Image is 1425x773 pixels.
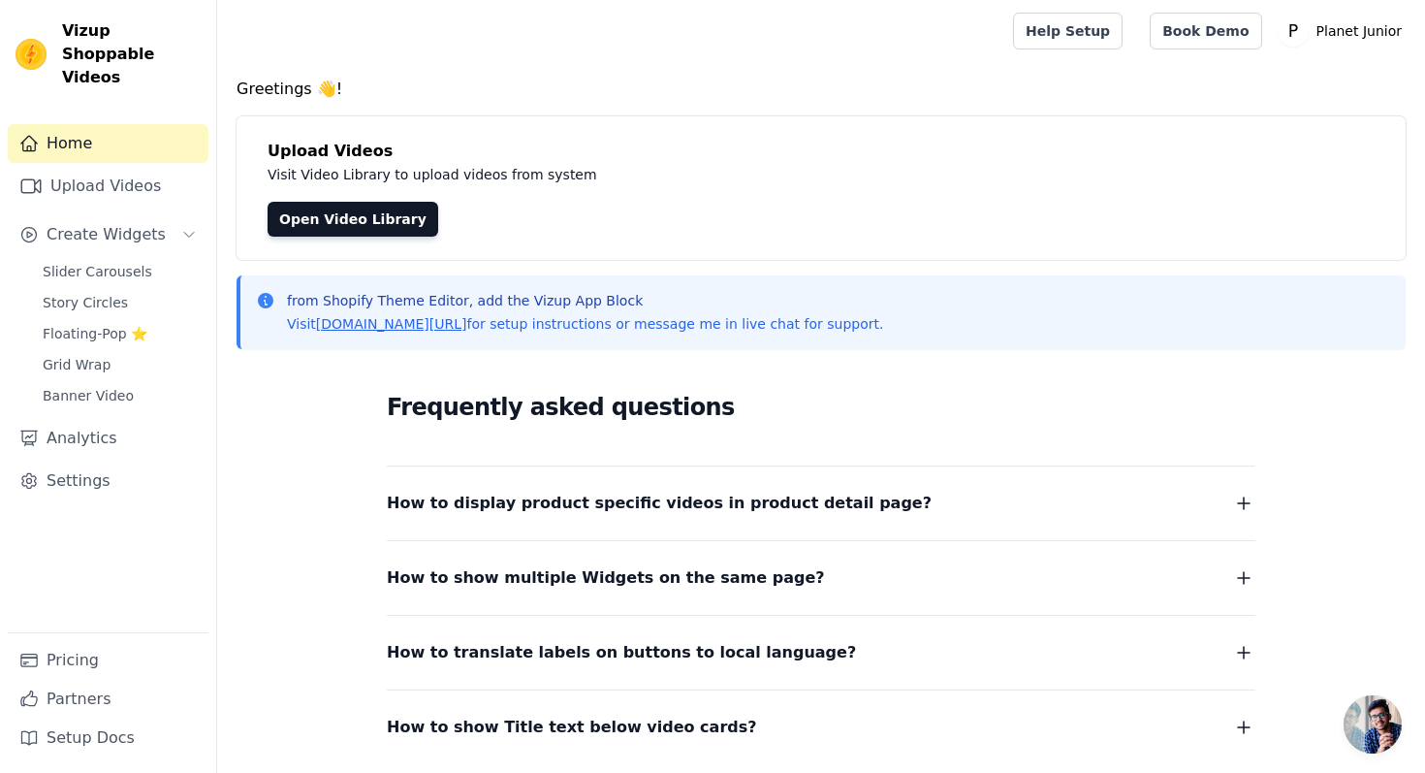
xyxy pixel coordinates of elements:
button: Create Widgets [8,215,208,254]
a: Book Demo [1150,13,1261,49]
span: Floating-Pop ⭐ [43,324,147,343]
h4: Upload Videos [268,140,1375,163]
a: Story Circles [31,289,208,316]
a: Banner Video [31,382,208,409]
a: Open chat [1344,695,1402,754]
a: Floating-Pop ⭐ [31,320,208,347]
h2: Frequently asked questions [387,388,1255,427]
a: Analytics [8,419,208,458]
a: Help Setup [1013,13,1123,49]
span: Vizup Shoppable Videos [62,19,201,89]
button: How to display product specific videos in product detail page? [387,490,1255,517]
a: Open Video Library [268,202,438,237]
text: P [1287,21,1297,41]
p: Visit Video Library to upload videos from system [268,163,1136,186]
p: Visit for setup instructions or message me in live chat for support. [287,314,883,334]
span: How to show multiple Widgets on the same page? [387,564,825,592]
span: How to display product specific videos in product detail page? [387,490,932,517]
a: Slider Carousels [31,258,208,285]
button: How to translate labels on buttons to local language? [387,639,1255,666]
h4: Greetings 👋! [237,78,1406,101]
span: Story Circles [43,293,128,312]
p: Planet Junior [1309,14,1409,48]
span: Banner Video [43,386,134,405]
p: from Shopify Theme Editor, add the Vizup App Block [287,291,883,310]
a: Grid Wrap [31,351,208,378]
span: Grid Wrap [43,355,111,374]
span: How to translate labels on buttons to local language? [387,639,856,666]
button: How to show multiple Widgets on the same page? [387,564,1255,592]
a: Partners [8,680,208,719]
a: [DOMAIN_NAME][URL] [316,316,467,332]
a: Upload Videos [8,167,208,206]
a: Setup Docs [8,719,208,757]
a: Settings [8,462,208,500]
span: Slider Carousels [43,262,152,281]
img: Vizup [16,39,47,70]
button: P Planet Junior [1278,14,1409,48]
button: How to show Title text below video cards? [387,714,1255,741]
a: Home [8,124,208,163]
span: Create Widgets [47,223,166,246]
span: How to show Title text below video cards? [387,714,757,741]
a: Pricing [8,641,208,680]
